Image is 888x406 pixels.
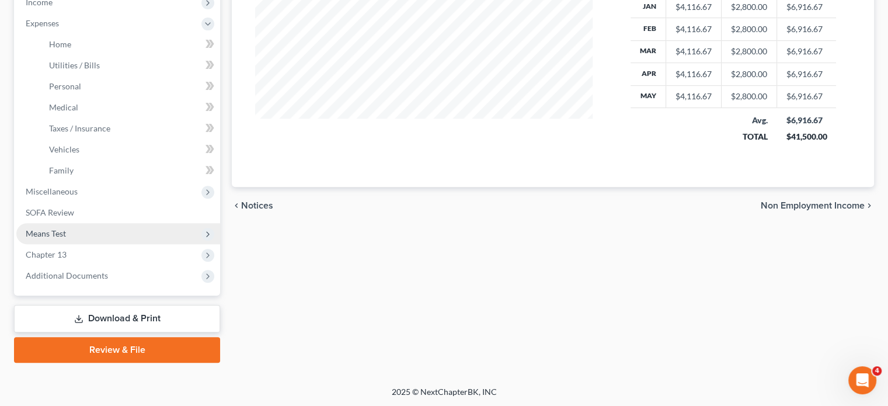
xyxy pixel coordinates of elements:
[631,18,666,40] th: Feb
[14,305,220,332] a: Download & Print
[776,85,836,107] td: $6,916.67
[49,102,78,112] span: Medical
[675,91,712,102] div: $4,116.67
[40,139,220,160] a: Vehicles
[26,228,66,238] span: Means Test
[40,76,220,97] a: Personal
[848,366,876,394] iframe: Intercom live chat
[731,91,767,102] div: $2,800.00
[232,201,241,210] i: chevron_left
[40,34,220,55] a: Home
[241,201,273,210] span: Notices
[232,201,273,210] button: chevron_left Notices
[631,40,666,63] th: Mar
[16,202,220,223] a: SOFA Review
[675,1,712,13] div: $4,116.67
[49,123,110,133] span: Taxes / Insurance
[776,18,836,40] td: $6,916.67
[731,68,767,80] div: $2,800.00
[776,63,836,85] td: $6,916.67
[49,39,71,49] span: Home
[761,201,874,210] button: Non Employment Income chevron_right
[14,337,220,363] a: Review & File
[675,23,712,35] div: $4,116.67
[761,201,865,210] span: Non Employment Income
[26,18,59,28] span: Expenses
[731,1,767,13] div: $2,800.00
[26,270,108,280] span: Additional Documents
[786,114,827,126] div: $6,916.67
[865,201,874,210] i: chevron_right
[675,68,712,80] div: $4,116.67
[49,165,74,175] span: Family
[675,46,712,57] div: $4,116.67
[631,63,666,85] th: Apr
[731,23,767,35] div: $2,800.00
[776,40,836,63] td: $6,916.67
[872,366,882,376] span: 4
[49,81,81,91] span: Personal
[40,97,220,118] a: Medical
[731,46,767,57] div: $2,800.00
[49,144,79,154] span: Vehicles
[49,60,100,70] span: Utilities / Bills
[26,186,78,196] span: Miscellaneous
[730,114,767,126] div: Avg.
[40,160,220,181] a: Family
[786,131,827,143] div: $41,500.00
[26,249,67,259] span: Chapter 13
[631,85,666,107] th: May
[40,118,220,139] a: Taxes / Insurance
[730,131,767,143] div: TOTAL
[40,55,220,76] a: Utilities / Bills
[26,207,74,217] span: SOFA Review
